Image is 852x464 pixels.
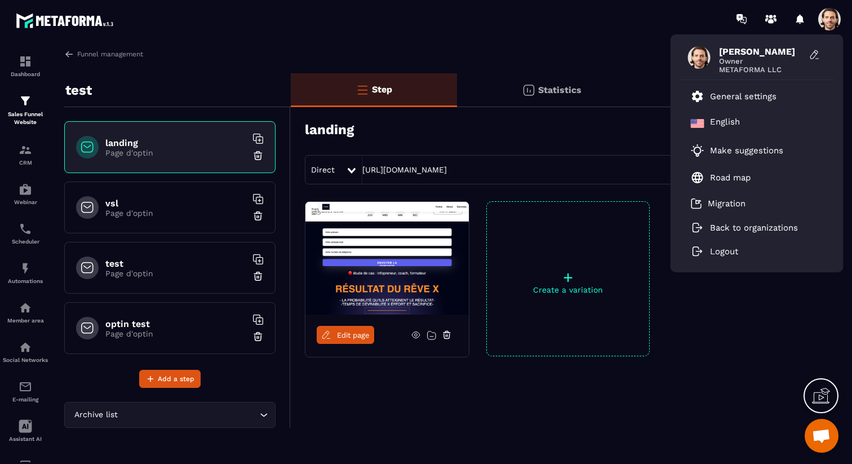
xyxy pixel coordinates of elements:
img: social-network [19,341,32,354]
a: Funnel management [64,49,143,59]
img: logo [16,10,117,31]
a: Migration [691,198,745,209]
span: METAFORMA LLC [719,65,804,74]
p: + [487,269,649,285]
img: formation [19,143,32,157]
h6: test [105,258,246,269]
h6: vsl [105,198,246,209]
img: formation [19,94,32,108]
img: automations [19,301,32,315]
img: scheduler [19,222,32,236]
p: E-mailing [3,396,48,403]
div: Search for option [64,402,276,428]
div: Ouvrir le chat [805,419,838,453]
p: Page d'optin [105,269,246,278]
p: Scheduler [3,238,48,245]
a: automationsautomationsMember area [3,293,48,332]
h6: optin test [105,319,246,329]
span: Add a step [158,373,194,385]
img: stats.20deebd0.svg [522,83,535,97]
p: Make suggestions [710,145,783,156]
h6: landing [105,138,246,148]
a: automationsautomationsWebinar [3,174,48,214]
p: Back to organizations [710,223,798,233]
p: Webinar [3,199,48,205]
p: Page d'optin [105,329,246,338]
p: Assistant AI [3,436,48,442]
img: trash [252,150,264,161]
input: Search for option [120,409,257,421]
p: Migration [708,198,745,209]
p: General settings [710,91,776,101]
p: Logout [710,246,738,257]
span: Edit page [337,331,370,339]
a: automationsautomationsAutomations [3,253,48,293]
a: Edit page [317,326,374,344]
p: Automations [3,278,48,284]
p: Sales Funnel Website [3,111,48,126]
a: Make suggestions [691,144,809,157]
span: Direct [311,165,335,174]
span: Archive list [72,409,120,421]
h3: landing [305,122,354,138]
img: automations [19,183,32,196]
p: Dashboard [3,71,48,77]
p: Statistics [538,85,582,95]
p: Page d'optin [105,148,246,157]
p: Social Networks [3,357,48,363]
span: [PERSON_NAME] [719,46,804,57]
a: Road map [691,171,751,184]
a: formationformationCRM [3,135,48,174]
img: bars-o.4a397970.svg [356,83,369,96]
p: Page d'optin [105,209,246,218]
p: test [65,79,92,101]
img: formation [19,55,32,68]
img: trash [252,271,264,282]
img: arrow [64,49,74,59]
img: automations [19,262,32,275]
p: Create a variation [487,285,649,294]
a: formationformationSales Funnel Website [3,86,48,135]
a: schedulerschedulerScheduler [3,214,48,253]
a: emailemailE-mailing [3,372,48,411]
img: email [19,380,32,394]
img: trash [252,331,264,342]
img: image [305,202,469,315]
p: CRM [3,160,48,166]
span: Owner [719,57,804,65]
p: English [710,117,740,130]
p: Step [372,84,392,95]
p: Member area [3,317,48,324]
a: Assistant AI [3,411,48,450]
img: trash [252,210,264,222]
p: Road map [710,173,751,183]
a: [URL][DOMAIN_NAME] [362,165,447,174]
a: social-networksocial-networkSocial Networks [3,332,48,372]
a: Back to organizations [691,223,798,233]
button: Add a step [139,370,201,388]
a: General settings [691,90,776,103]
a: formationformationDashboard [3,46,48,86]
